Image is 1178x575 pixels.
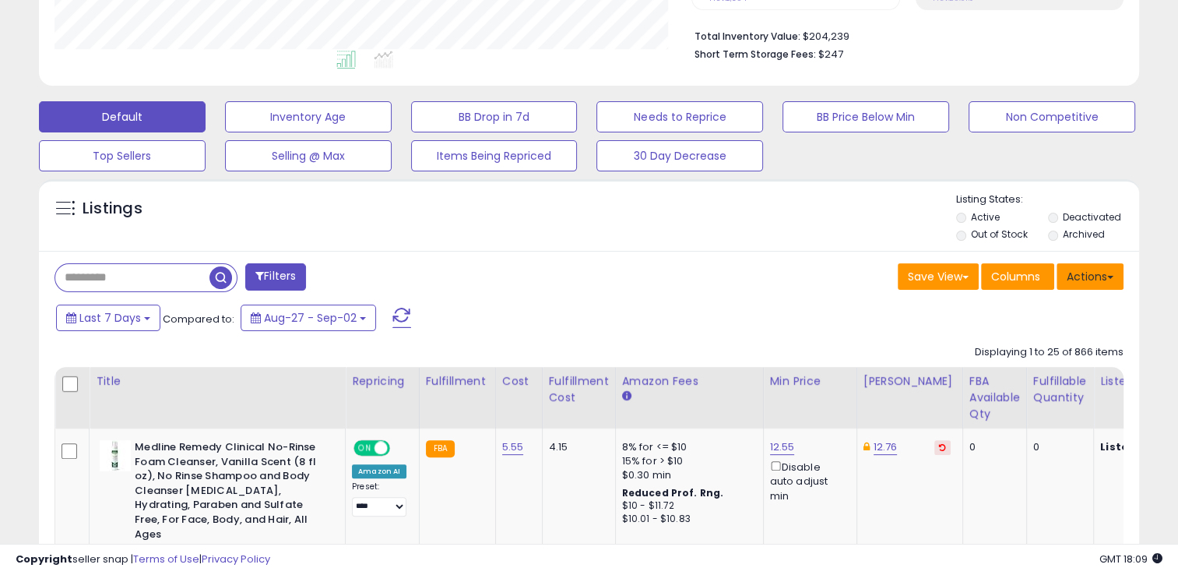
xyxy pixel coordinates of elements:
button: Needs to Reprice [596,101,763,132]
label: Active [971,210,1000,224]
span: Columns [991,269,1040,284]
span: 2025-09-10 18:09 GMT [1099,552,1162,566]
button: Filters [245,263,306,291]
a: 5.55 [502,439,524,455]
button: 30 Day Decrease [596,140,763,171]
span: ON [355,442,374,455]
b: Short Term Storage Fees: [694,48,815,61]
button: BB Price Below Min [782,101,949,132]
div: FBA Available Qty [969,373,1020,422]
img: 31ELQF0DT4L._SL40_.jpg [100,440,131,471]
label: Archived [1063,228,1105,241]
button: Top Sellers [39,140,206,171]
div: Disable auto adjust min [770,458,845,503]
button: Default [39,101,206,132]
div: Amazon Fees [622,373,757,390]
div: $10 - $11.72 [622,499,751,513]
button: Aug-27 - Sep-02 [241,305,376,331]
button: Items Being Repriced [411,140,578,171]
div: 15% for > $10 [622,454,751,468]
h5: Listings [83,198,142,220]
span: Compared to: [163,312,234,326]
button: BB Drop in 7d [411,101,578,132]
button: Inventory Age [225,101,392,132]
small: Amazon Fees. [622,390,631,404]
button: Actions [1057,263,1123,290]
p: Listing States: [956,192,1139,207]
div: Cost [502,373,536,390]
div: seller snap | | [16,552,270,567]
button: Save View [898,263,979,290]
button: Non Competitive [969,101,1135,132]
div: 8% for <= $10 [622,440,751,454]
div: [PERSON_NAME] [863,373,956,390]
small: FBA [426,440,455,457]
div: 4.15 [549,440,603,454]
span: OFF [388,442,413,455]
strong: Copyright [16,552,72,566]
div: Title [96,373,339,390]
div: Min Price [770,373,850,390]
b: Medline Remedy Clinical No-Rinse Foam Cleanser, Vanilla Scent (8 fl oz), No Rinse Shampoo and Bod... [135,440,324,545]
a: Privacy Policy [202,552,270,566]
button: Last 7 Days [56,305,160,331]
div: Preset: [352,482,407,517]
label: Out of Stock [971,228,1028,241]
a: 12.55 [770,439,795,455]
a: Terms of Use [133,552,199,566]
span: Last 7 Days [79,310,141,326]
div: Fulfillment Cost [549,373,609,406]
b: Reduced Prof. Rng. [622,486,724,499]
label: Deactivated [1063,210,1121,224]
button: Selling @ Max [225,140,392,171]
div: $0.30 min [622,468,751,482]
a: 12.76 [874,439,898,455]
div: 0 [969,440,1014,454]
span: Aug-27 - Sep-02 [264,310,357,326]
b: Listed Price: [1100,439,1171,454]
div: Amazon AI [352,464,406,478]
span: $247 [818,47,842,62]
div: Fulfillable Quantity [1033,373,1087,406]
div: Displaying 1 to 25 of 866 items [975,345,1123,360]
div: 0 [1033,440,1081,454]
button: Columns [981,263,1054,290]
div: Fulfillment [426,373,489,390]
div: Repricing [352,373,413,390]
li: $204,239 [694,26,1112,44]
div: $10.01 - $10.83 [622,513,751,526]
b: Total Inventory Value: [694,30,800,43]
